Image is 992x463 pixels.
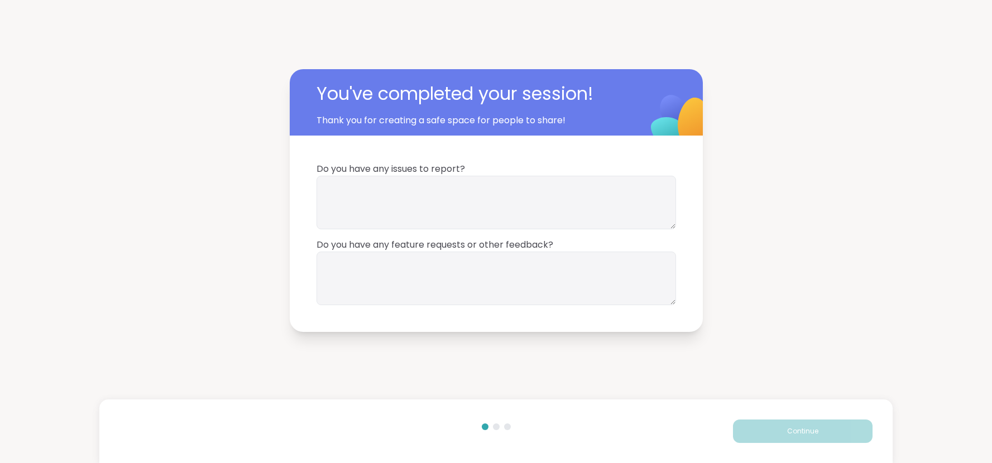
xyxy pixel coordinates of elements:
[625,66,736,177] img: ShareWell Logomark
[317,80,640,107] span: You've completed your session!
[733,419,873,443] button: Continue
[317,162,676,176] span: Do you have any issues to report?
[787,426,818,436] span: Continue
[317,238,676,252] span: Do you have any feature requests or other feedback?
[317,114,624,127] span: Thank you for creating a safe space for people to share!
